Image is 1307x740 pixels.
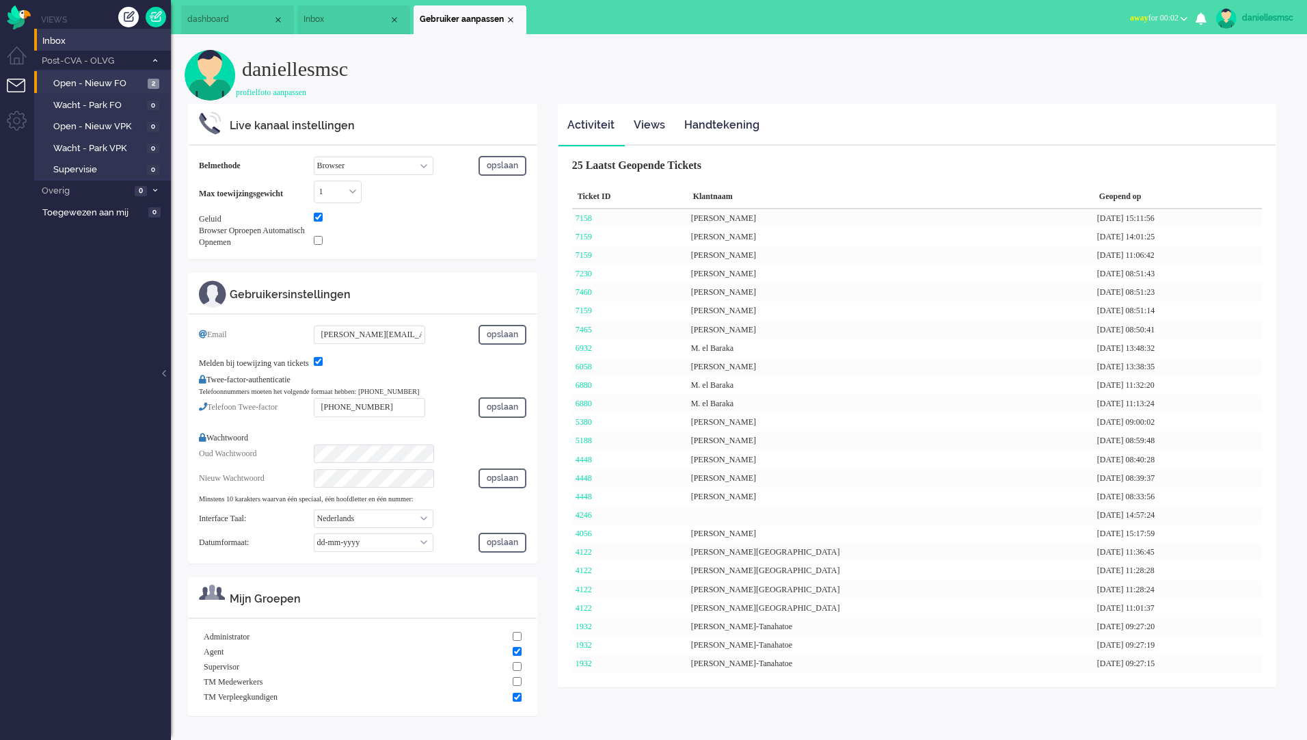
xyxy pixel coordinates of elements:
[688,618,1094,636] div: [PERSON_NAME]-Tanahatoe
[688,246,1094,265] div: [PERSON_NAME]
[572,159,701,171] b: 25 Laatst Geopende Tickets
[148,79,159,89] span: 2
[304,14,389,25] span: Inbox
[199,585,225,600] img: ic_m_group.svg
[688,209,1094,228] div: [PERSON_NAME]
[199,513,314,525] div: Interface Taal:
[1094,413,1262,432] div: [DATE] 09:00:02
[230,118,526,134] div: Live kanaal instellingen
[1094,581,1262,599] div: [DATE] 11:28:24
[199,449,256,458] span: Oud Wachtwoord
[576,566,592,575] a: 4122
[1122,4,1196,34] li: awayfor 00:02
[688,413,1094,432] div: [PERSON_NAME]
[1094,432,1262,450] div: [DATE] 08:59:48
[576,659,592,668] a: 1932
[40,97,170,112] a: Wacht - Park FO 0
[688,525,1094,543] div: [PERSON_NAME]
[576,250,592,260] a: 7159
[1216,8,1237,29] img: avatar
[1094,451,1262,469] div: [DATE] 08:40:28
[1213,8,1293,29] a: daniellesmsc
[273,14,284,25] div: Close tab
[199,213,314,225] div: Geluid
[576,547,592,557] a: 4122
[420,14,505,25] span: Gebruiker aanpassen
[576,417,592,427] a: 5380
[1094,506,1262,525] div: [DATE] 14:57:24
[1122,8,1196,28] button: awayfor 00:02
[53,77,144,90] span: Open - Nieuw FO
[1094,209,1262,228] div: [DATE] 15:11:56
[1094,339,1262,358] div: [DATE] 13:48:32
[576,287,592,297] a: 7460
[7,79,38,109] li: Tickets menu
[576,232,592,241] a: 7159
[688,376,1094,395] div: M. el Baraka
[147,122,159,132] span: 0
[688,655,1094,673] div: [PERSON_NAME]-Tanahatoe
[479,325,526,345] button: opslaan
[1094,525,1262,543] div: [DATE] 15:17:59
[40,75,170,90] a: Open - Nieuw FO 2
[40,161,170,176] a: Supervisie 0
[688,488,1094,506] div: [PERSON_NAME]
[7,47,38,77] li: Dashboard menu
[576,473,592,483] a: 4448
[199,427,526,444] div: Wachtwoord
[688,358,1094,376] div: [PERSON_NAME]
[389,14,400,25] div: Close tab
[185,49,236,101] img: user.svg
[1094,618,1262,636] div: [DATE] 09:27:20
[576,325,592,334] a: 7465
[146,7,166,27] a: Quick Ticket
[688,265,1094,283] div: [PERSON_NAME]
[53,99,144,112] span: Wacht - Park FO
[40,118,170,133] a: Open - Nieuw VPK 0
[1094,302,1262,320] div: [DATE] 08:51:14
[42,35,171,48] span: Inbox
[40,55,146,68] span: Post-CVA - OLVG
[7,9,31,19] a: Omnidesk
[230,592,526,607] div: Mijn Groepen
[1094,265,1262,283] div: [DATE] 08:51:43
[576,455,592,464] a: 4448
[147,101,159,111] span: 0
[1094,246,1262,265] div: [DATE] 11:06:42
[576,529,592,538] a: 4056
[688,395,1094,413] div: M. el Baraka
[688,599,1094,618] div: [PERSON_NAME][GEOGRAPHIC_DATA]
[1094,395,1262,413] div: [DATE] 11:13:24
[199,473,265,483] span: Nieuw Wachtwoord
[40,33,171,48] a: Inbox
[576,603,592,613] a: 4122
[576,622,592,631] a: 1932
[558,109,623,142] a: Activiteit
[135,186,147,196] span: 0
[199,329,314,349] div: Email
[576,343,592,353] a: 6932
[576,399,592,408] a: 6880
[1094,283,1262,302] div: [DATE] 08:51:23
[42,207,144,220] span: Toegewezen aan mij
[479,397,526,417] button: opslaan
[199,537,314,549] div: Datumformaat:
[41,14,171,25] li: Views
[204,646,224,658] span: Agent
[576,362,592,371] a: 6058
[242,57,348,80] span: daniellesmsc
[1094,599,1262,618] div: [DATE] 11:01:37
[688,302,1094,320] div: [PERSON_NAME]
[1094,376,1262,395] div: [DATE] 11:32:20
[576,492,592,501] a: 4448
[688,432,1094,450] div: [PERSON_NAME]
[576,436,592,445] a: 5188
[187,14,273,25] span: dashboard
[688,339,1094,358] div: M. el Baraka
[53,120,144,133] span: Open - Nieuw VPK
[1094,488,1262,506] div: [DATE] 08:33:56
[199,280,226,308] img: ic_m_profile.svg
[688,469,1094,488] div: [PERSON_NAME]
[1242,11,1293,25] div: daniellesmsc
[40,204,171,220] a: Toegewezen aan mij 0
